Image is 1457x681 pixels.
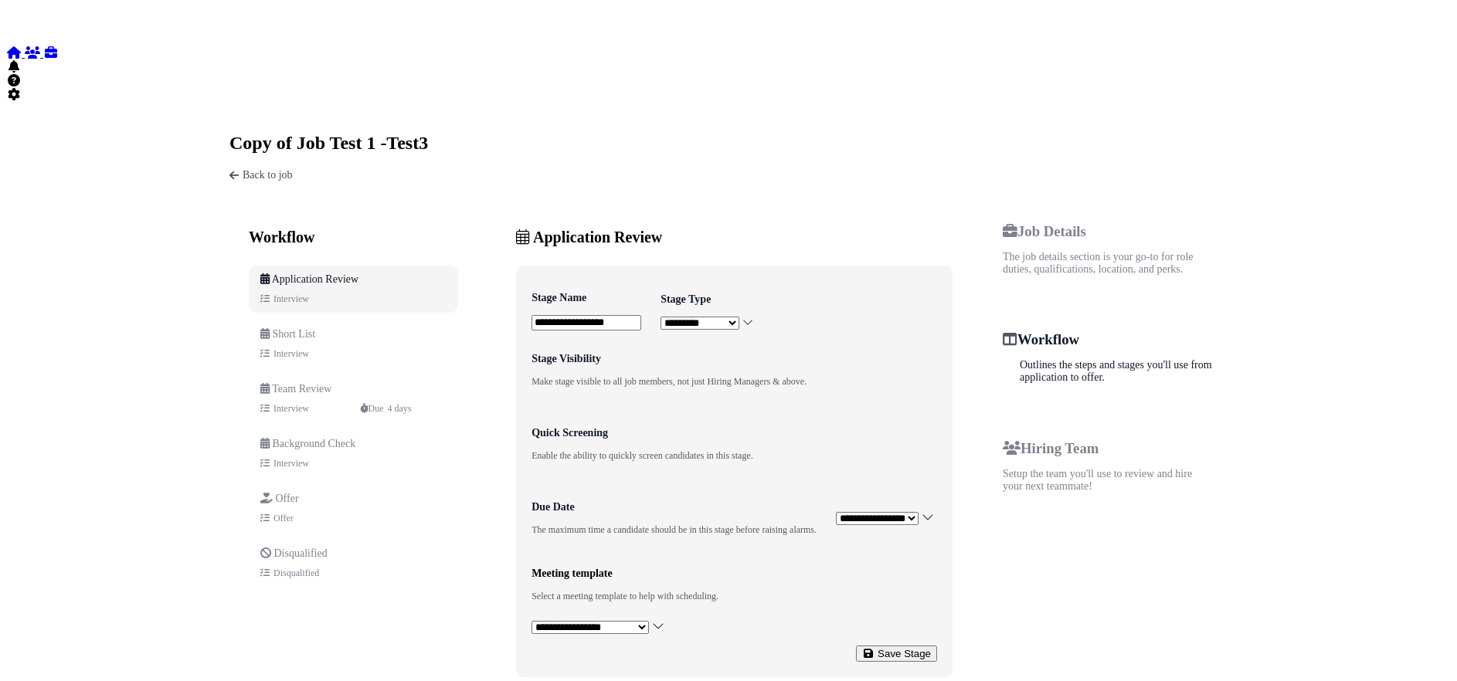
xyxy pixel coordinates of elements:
[243,169,293,181] span: Back to job
[516,229,953,246] h2: Application Review
[532,450,753,462] p: Enable the ability to quickly screen candidates in this stage.
[862,648,931,659] div: Save Stage
[1003,468,1212,493] p: Setup the team you'll use to review and hire your next teammate!
[360,403,412,415] div: 4 days
[273,403,309,415] div: Interview
[273,513,294,524] div: Offer
[532,567,718,580] h3: Meeting template
[273,328,316,340] span: Short List
[1020,359,1212,384] p: Outlines the steps and stages you'll use from application to offer.
[532,501,817,513] h3: Due Date
[1003,223,1212,240] h3: Job Details
[249,229,458,246] h2: Workflow
[532,376,807,388] p: Make stage visible to all job members, not just Hiring Managers & above.
[532,427,753,439] h3: Quick Screening
[661,293,753,306] h3: Stage Type
[1003,331,1212,348] h3: Workflow
[273,348,309,360] div: Interview
[856,645,937,662] button: Save Stage
[273,438,356,449] span: Background Check
[1003,251,1212,276] p: The job details section is your go-to for role duties, qualifications, location, and perks.
[229,133,428,154] h2: Copy of Job Test 1 -Test3
[532,524,817,536] p: The maximum time a candidate should be in this stage before raising alarms.
[274,547,328,559] span: Disqualified
[273,458,309,469] div: Interview
[273,293,309,305] div: Interview
[532,292,641,304] h3: Stage Name
[272,273,358,285] span: Application Review
[532,353,807,365] h3: Stage Visibility
[272,383,331,395] span: Team Review
[273,567,319,579] div: Disqualified
[532,591,718,602] p: Select a meeting template to help with scheduling.
[276,493,299,504] span: Offer
[1003,440,1212,457] h3: Hiring Team
[360,403,384,415] div: Due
